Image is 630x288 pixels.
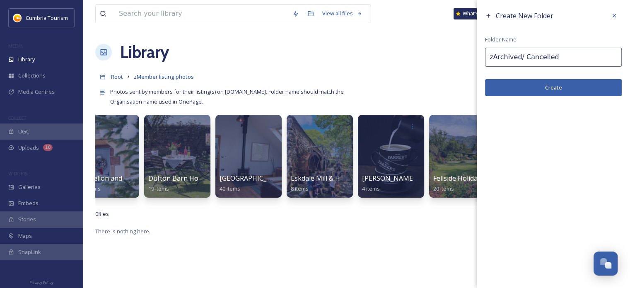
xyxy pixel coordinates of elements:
[111,72,123,82] a: Root
[8,170,27,177] span: WIDGETS
[18,183,41,191] span: Galleries
[95,210,109,218] span: 0 file s
[291,174,381,183] span: Eskdale Mill & Heritage Trust
[8,115,26,121] span: COLLECT
[18,88,55,96] span: Media Centres
[291,174,381,192] a: Eskdale Mill & Heritage Trust8 items
[110,88,345,105] span: Photos sent by members for their listing(s) on [DOMAIN_NAME]. Folder name should match the Organi...
[18,72,46,80] span: Collections
[29,280,53,285] span: Privacy Policy
[220,174,286,192] a: [GEOGRAPHIC_DATA]40 items
[18,144,39,152] span: Uploads
[18,248,41,256] span: SnapLink
[318,5,367,22] a: View all files
[18,232,32,240] span: Maps
[362,185,380,192] span: 4 items
[433,174,511,192] a: Fellside Holiday Cottages20 items
[485,48,622,67] input: Name
[148,174,216,192] a: Dufton Barn Holidays19 items
[18,215,36,223] span: Stories
[220,174,286,183] span: [GEOGRAPHIC_DATA]
[8,43,23,49] span: MEDIA
[433,185,454,192] span: 20 items
[148,174,216,183] span: Dufton Barn Holidays
[220,185,240,192] span: 40 items
[26,14,68,22] span: Cumbria Tourism
[485,36,517,44] span: Folder Name
[43,144,53,151] div: 10
[291,185,309,192] span: 8 items
[18,128,29,136] span: UGC
[594,252,618,276] button: Open Chat
[29,277,53,287] a: Privacy Policy
[433,174,511,183] span: Fellside Holiday Cottages
[362,174,499,183] span: [PERSON_NAME] Tea and Coffee Merchants
[362,174,499,192] a: [PERSON_NAME] Tea and Coffee Merchants4 items
[95,227,150,235] span: There is nothing here.
[115,5,288,23] input: Search your library
[111,73,123,80] span: Root
[13,14,22,22] img: images.jpg
[120,40,169,65] a: Library
[148,185,169,192] span: 19 items
[485,79,622,96] button: Create
[134,73,194,80] span: zMember listing photos
[496,11,553,20] span: Create New Folder
[18,199,39,207] span: Embeds
[134,72,194,82] a: zMember listing photos
[454,8,495,19] a: What's New
[18,56,35,63] span: Library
